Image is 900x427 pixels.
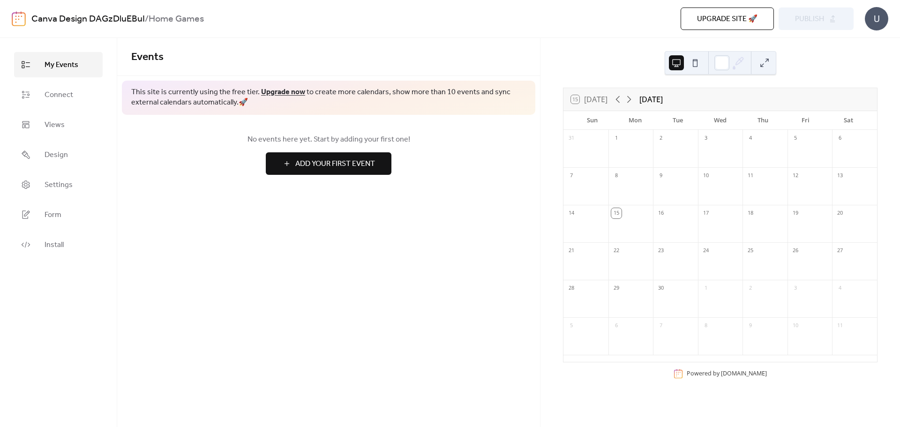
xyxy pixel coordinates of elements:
div: 11 [745,171,756,181]
button: Add Your First Event [266,152,391,175]
div: 3 [790,283,801,293]
div: 18 [745,208,756,218]
a: Canva Design DAGzDluEBuI [31,10,145,28]
a: Form [14,202,103,227]
div: 1 [701,283,711,293]
div: 21 [566,246,577,256]
div: 26 [790,246,801,256]
b: Home Games [149,10,204,28]
div: 10 [701,171,711,181]
div: 30 [656,283,666,293]
div: Wed [699,111,742,130]
div: 13 [835,171,845,181]
span: No events here yet. Start by adding your first one! [131,134,526,145]
div: 9 [745,321,756,331]
span: My Events [45,60,78,71]
div: 2 [656,133,666,143]
div: 16 [656,208,666,218]
div: 3 [701,133,711,143]
span: Add Your First Event [295,158,375,170]
a: Views [14,112,103,137]
a: Add Your First Event [131,152,526,175]
a: Install [14,232,103,257]
span: Settings [45,180,73,191]
div: 6 [835,133,845,143]
a: Connect [14,82,103,107]
div: 23 [656,246,666,256]
div: 31 [566,133,577,143]
img: logo [12,11,26,26]
div: Sun [571,111,614,130]
div: Tue [656,111,699,130]
div: Fri [784,111,827,130]
a: Design [14,142,103,167]
div: 12 [790,171,801,181]
div: 5 [790,133,801,143]
span: Upgrade site 🚀 [697,14,757,25]
div: Powered by [687,369,767,377]
div: 1 [611,133,622,143]
span: Views [45,120,65,131]
div: 29 [611,283,622,293]
span: This site is currently using the free tier. to create more calendars, show more than 10 events an... [131,87,526,108]
div: 24 [701,246,711,256]
div: 8 [701,321,711,331]
div: [DATE] [639,94,663,105]
a: Settings [14,172,103,197]
a: [DOMAIN_NAME] [721,369,767,377]
div: 9 [656,171,666,181]
div: 28 [566,283,577,293]
div: 6 [611,321,622,331]
a: My Events [14,52,103,77]
a: Upgrade now [261,85,305,99]
div: 4 [835,283,845,293]
div: Thu [742,111,784,130]
div: Mon [614,111,656,130]
div: Sat [827,111,870,130]
div: 7 [566,171,577,181]
div: 20 [835,208,845,218]
span: Connect [45,90,73,101]
div: 5 [566,321,577,331]
div: 27 [835,246,845,256]
span: Form [45,210,61,221]
div: 15 [611,208,622,218]
div: 10 [790,321,801,331]
div: 25 [745,246,756,256]
b: / [145,10,149,28]
div: 11 [835,321,845,331]
div: 14 [566,208,577,218]
div: U [865,7,888,30]
div: 2 [745,283,756,293]
div: 19 [790,208,801,218]
div: 17 [701,208,711,218]
div: 22 [611,246,622,256]
span: Install [45,240,64,251]
span: Events [131,47,164,67]
div: 8 [611,171,622,181]
button: Upgrade site 🚀 [681,7,774,30]
div: 4 [745,133,756,143]
span: Design [45,150,68,161]
div: 7 [656,321,666,331]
